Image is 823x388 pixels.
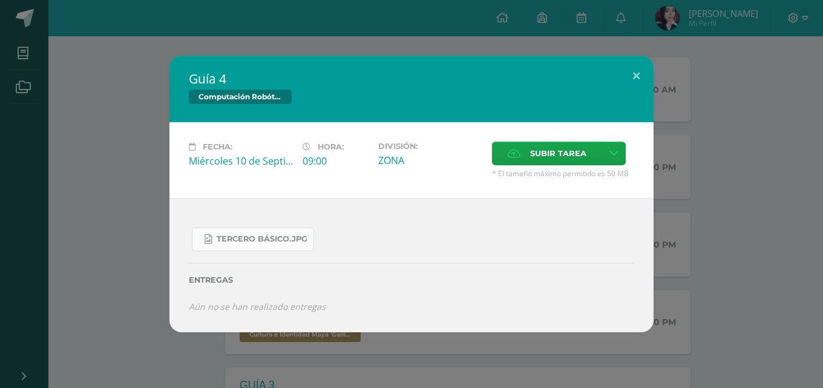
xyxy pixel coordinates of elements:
span: Tercero Básico.jpg [217,234,307,244]
span: Subir tarea [530,142,586,165]
span: Fecha: [203,142,232,151]
label: División: [378,142,482,151]
div: Miércoles 10 de Septiembre [189,154,293,168]
h2: Guía 4 [189,70,634,87]
div: 09:00 [303,154,369,168]
span: * El tamaño máximo permitido es 50 MB [492,168,634,179]
i: Aún no se han realizado entregas [189,301,326,312]
button: Close (Esc) [619,56,654,97]
a: Tercero Básico.jpg [192,228,314,251]
span: Computación Robótica [189,90,292,104]
span: Hora: [318,142,344,151]
div: ZONA [378,154,482,167]
label: Entregas [189,275,634,284]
